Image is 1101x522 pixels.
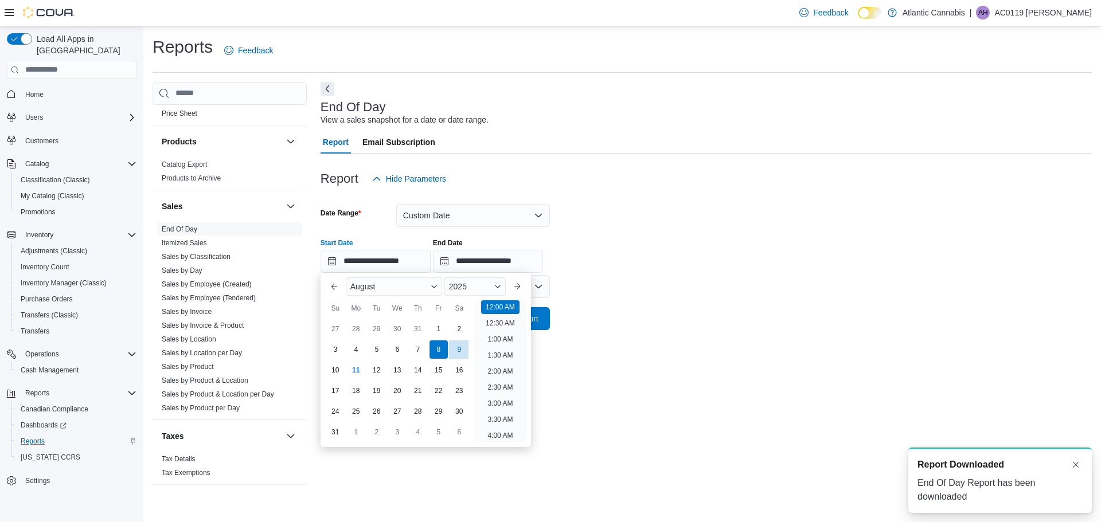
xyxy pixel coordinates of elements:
[11,259,141,275] button: Inventory Count
[326,361,345,379] div: day-10
[11,449,141,465] button: [US_STATE] CCRS
[388,361,407,379] div: day-13
[162,109,197,117] a: Price Sheet
[162,266,202,274] a: Sales by Day
[430,402,448,421] div: day-29
[388,382,407,400] div: day-20
[368,382,386,400] div: day-19
[284,135,298,148] button: Products
[21,278,107,288] span: Inventory Manager (Classic)
[220,39,278,62] a: Feedback
[162,469,210,477] a: Tax Exemptions
[21,347,64,361] button: Operations
[444,277,506,296] div: Button. Open the year selector. 2025 is currently selected.
[2,227,141,243] button: Inventory
[347,402,365,421] div: day-25
[474,300,526,442] ul: Time
[11,433,141,449] button: Reports
[21,228,58,242] button: Inventory
[16,308,136,322] span: Transfers (Classic)
[347,320,365,338] div: day-28
[409,340,427,359] div: day-7
[481,316,520,330] li: 12:30 AM
[326,382,345,400] div: day-17
[2,132,141,149] button: Customers
[368,340,386,359] div: day-5
[2,109,141,125] button: Users
[346,277,442,296] div: Button. Open the month selector. August is currently selected.
[162,266,202,275] span: Sales by Day
[16,189,136,203] span: My Catalog (Classic)
[16,205,60,219] a: Promotions
[11,323,141,339] button: Transfers
[483,348,517,362] li: 1:30 AM
[978,6,988,19] span: AH
[16,189,89,203] a: My Catalog (Classic)
[162,201,183,212] h3: Sales
[534,282,543,291] button: Open list of options
[430,423,448,441] div: day-5
[362,131,435,154] span: Email Subscription
[321,250,431,273] input: Press the down key to enter a popover containing a calendar. Press the escape key to close the po...
[918,458,1004,472] span: Report Downloaded
[21,157,53,171] button: Catalog
[321,114,489,126] div: View a sales snapshot for a date or date range.
[325,277,343,296] button: Previous Month
[16,173,136,187] span: Classification (Classic)
[16,292,77,306] a: Purchase Orders
[162,376,248,385] span: Sales by Product & Location
[25,113,43,122] span: Users
[11,362,141,378] button: Cash Management
[11,307,141,323] button: Transfers (Classic)
[238,45,273,56] span: Feedback
[16,402,136,416] span: Canadian Compliance
[25,159,49,168] span: Catalog
[25,476,50,485] span: Settings
[326,299,345,317] div: Su
[16,276,136,290] span: Inventory Manager (Classic)
[162,238,207,248] span: Itemized Sales
[153,222,307,419] div: Sales
[21,386,54,400] button: Reports
[11,204,141,220] button: Promotions
[11,188,141,204] button: My Catalog (Classic)
[21,262,69,272] span: Inventory Count
[162,363,214,371] a: Sales by Product
[162,160,207,168] a: Catalog Export
[16,244,92,258] a: Adjustments (Classic)
[21,175,90,185] span: Classification (Classic)
[25,388,49,398] span: Reports
[430,361,448,379] div: day-15
[25,230,53,240] span: Inventory
[481,300,520,314] li: 12:00 AM
[483,332,517,346] li: 1:00 AM
[483,397,517,410] li: 3:00 AM
[326,402,345,421] div: day-24
[162,390,274,398] a: Sales by Product & Location per Day
[11,291,141,307] button: Purchase Orders
[21,246,87,256] span: Adjustments (Classic)
[16,450,136,464] span: Washington CCRS
[162,335,216,343] a: Sales by Location
[450,402,468,421] div: day-30
[284,429,298,443] button: Taxes
[162,454,196,464] span: Tax Details
[368,167,451,190] button: Hide Parameters
[21,157,136,171] span: Catalog
[162,294,256,302] a: Sales by Employee (Tendered)
[16,324,136,338] span: Transfers
[25,350,59,359] span: Operations
[21,87,136,101] span: Home
[450,320,468,338] div: day-2
[21,88,48,101] a: Home
[409,382,427,400] div: day-21
[16,260,136,274] span: Inventory Count
[2,86,141,103] button: Home
[16,308,83,322] a: Transfers (Classic)
[21,111,136,124] span: Users
[11,275,141,291] button: Inventory Manager (Classic)
[388,423,407,441] div: day-3
[162,335,216,344] span: Sales by Location
[918,458,1083,472] div: Notification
